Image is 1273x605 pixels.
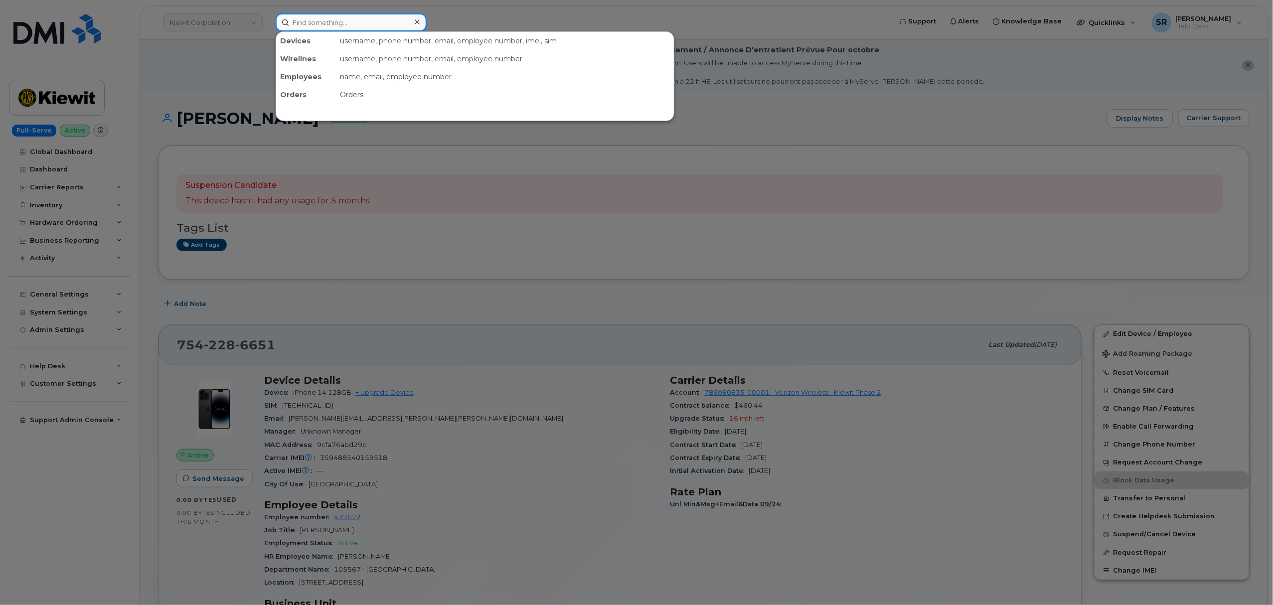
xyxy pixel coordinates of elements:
[276,32,336,50] div: Devices
[276,50,336,68] div: Wirelines
[336,86,674,104] div: Orders
[336,50,674,68] div: username, phone number, email, employee number
[276,86,336,104] div: Orders
[336,68,674,86] div: name, email, employee number
[276,68,336,86] div: Employees
[1230,562,1266,598] iframe: Messenger Launcher
[336,32,674,50] div: username, phone number, email, employee number, imei, sim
